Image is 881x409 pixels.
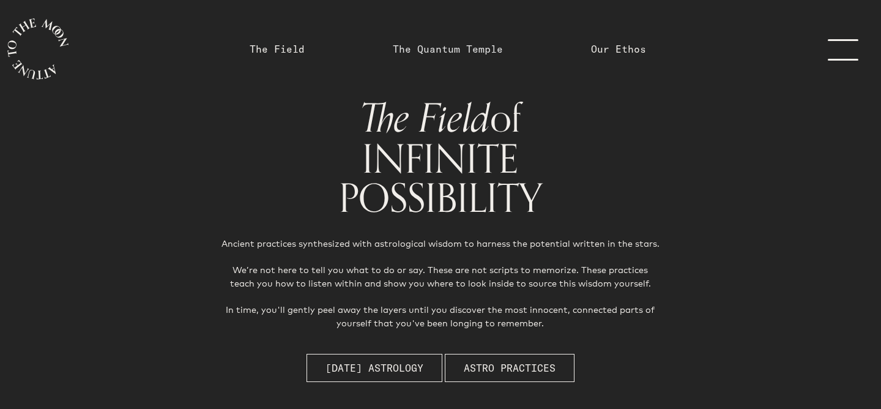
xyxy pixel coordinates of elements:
[591,42,646,56] a: Our Ethos
[201,98,679,217] h1: of INFINITE POSSIBILITY
[325,361,423,375] span: [DATE] Astrology
[393,42,503,56] a: The Quantum Temple
[250,42,305,56] a: The Field
[307,354,442,382] button: [DATE] Astrology
[464,361,556,375] span: Astro Practices
[445,354,574,382] button: Astro Practices
[221,237,660,329] p: Ancient practices synthesized with astrological wisdom to harness the potential written in the st...
[360,87,490,151] span: The Field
